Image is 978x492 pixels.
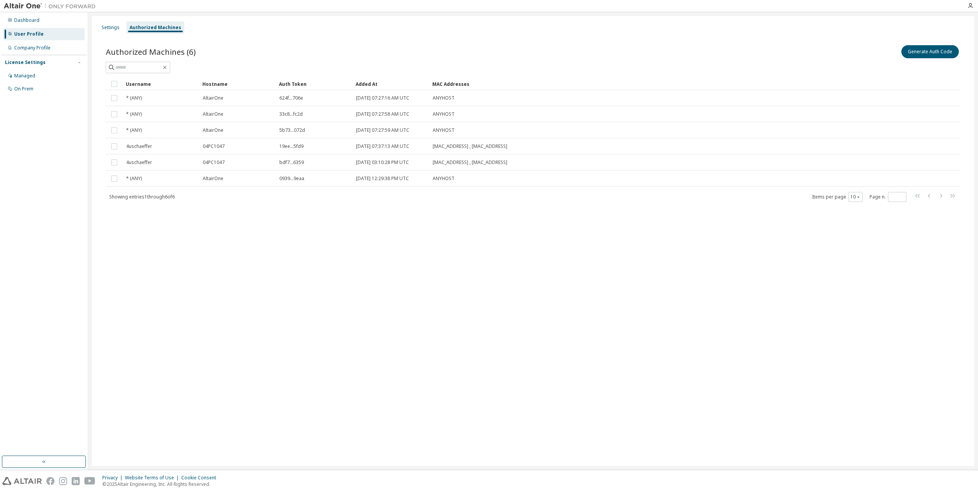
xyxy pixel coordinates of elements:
div: Username [126,78,196,90]
div: User Profile [14,31,44,37]
span: 0939...9eaa [279,175,304,182]
img: facebook.svg [46,477,54,485]
div: Website Terms of Use [125,475,181,481]
span: 04PC1047 [203,159,225,166]
span: [DATE] 12:29:38 PM UTC [356,175,409,182]
img: instagram.svg [59,477,67,485]
span: AltairOne [203,127,223,133]
span: [DATE] 07:27:59 AM UTC [356,127,409,133]
div: Authorized Machines [130,25,181,31]
div: Hostname [202,78,273,90]
span: [DATE] 07:37:13 AM UTC [356,143,409,149]
div: Cookie Consent [181,475,221,481]
div: Privacy [102,475,125,481]
span: [DATE] 07:27:16 AM UTC [356,95,409,101]
div: License Settings [5,59,46,66]
button: Generate Auth Code [901,45,959,58]
span: [MAC_ADDRESS] , [MAC_ADDRESS] [433,159,507,166]
span: 4uschaeffer [126,159,152,166]
div: Settings [102,25,120,31]
img: linkedin.svg [72,477,80,485]
span: AltairOne [203,175,223,182]
span: Items per page [812,192,863,202]
span: 33c8...fc2d [279,111,303,117]
span: * (ANY) [126,95,142,101]
span: * (ANY) [126,175,142,182]
div: Added At [356,78,426,90]
div: On Prem [14,86,33,92]
span: bdf7...6359 [279,159,304,166]
span: [DATE] 03:10:28 PM UTC [356,159,409,166]
span: ANYHOST [433,111,455,117]
div: Company Profile [14,45,51,51]
span: 624f...706e [279,95,303,101]
span: 19ee...5fd9 [279,143,304,149]
img: youtube.svg [84,477,95,485]
span: * (ANY) [126,127,142,133]
span: Showing entries 1 through 6 of 6 [109,194,175,200]
span: * (ANY) [126,111,142,117]
span: 04PC1047 [203,143,225,149]
div: Dashboard [14,17,39,23]
img: Altair One [4,2,100,10]
span: ANYHOST [433,95,455,101]
button: 10 [850,194,861,200]
img: altair_logo.svg [2,477,42,485]
div: Auth Token [279,78,350,90]
span: 4uschaeffer [126,143,152,149]
p: © 2025 Altair Engineering, Inc. All Rights Reserved. [102,481,221,487]
span: Page n. [870,192,906,202]
div: Managed [14,73,35,79]
span: ANYHOST [433,175,455,182]
span: AltairOne [203,95,223,101]
span: ANYHOST [433,127,455,133]
span: Authorized Machines (6) [106,46,196,57]
span: AltairOne [203,111,223,117]
span: [MAC_ADDRESS] , [MAC_ADDRESS] [433,143,507,149]
span: [DATE] 07:27:58 AM UTC [356,111,409,117]
div: MAC Addresses [432,78,880,90]
span: 5b73...072d [279,127,305,133]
